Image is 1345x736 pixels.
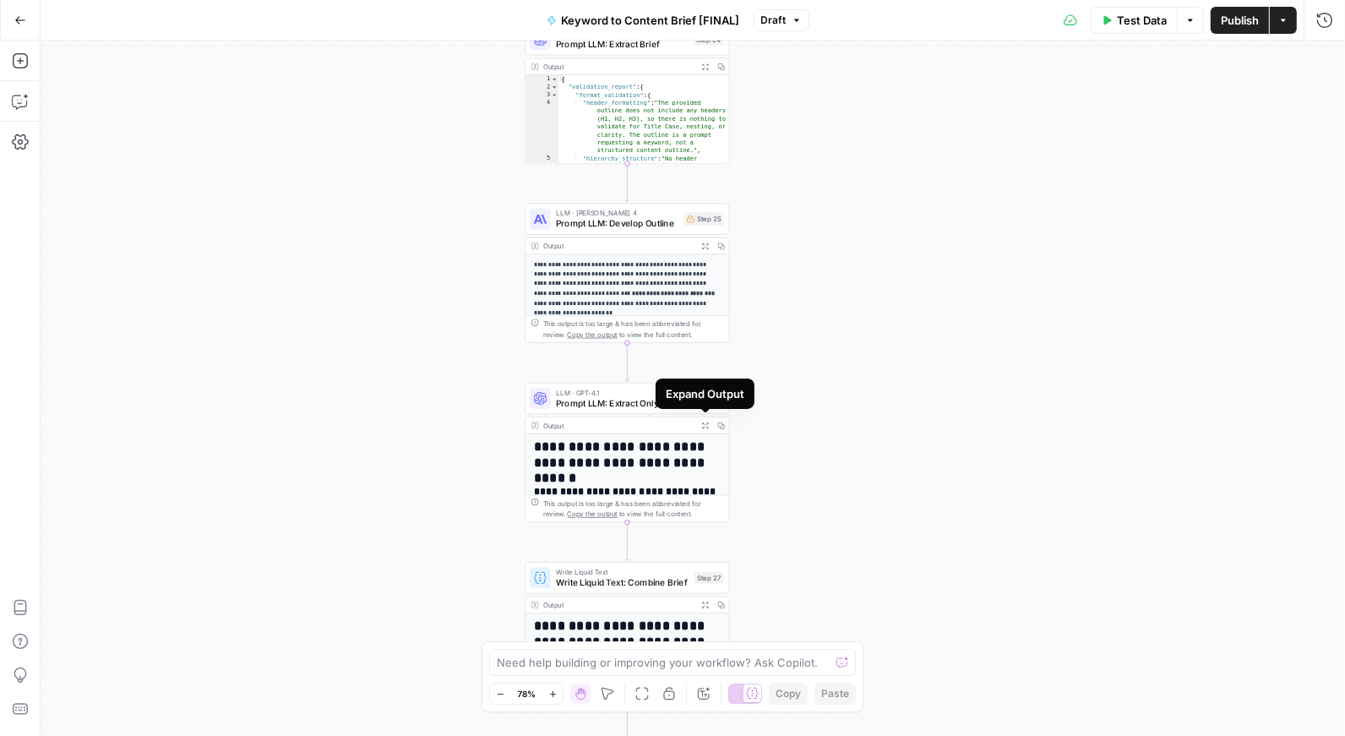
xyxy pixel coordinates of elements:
[556,37,689,51] span: Prompt LLM: Extract Brief
[551,75,558,83] span: Toggle code folding, rows 1 through 167
[1221,12,1259,29] span: Publish
[694,34,723,46] div: Step 24
[814,683,856,705] button: Paste
[625,522,629,561] g: Edge from step_26 to step_27
[1091,7,1177,34] button: Test Data
[694,572,723,584] div: Step 27
[556,217,678,231] span: Prompt LLM: Develop Outline
[625,342,629,381] g: Edge from step_25 to step_26
[625,163,629,202] g: Edge from step_24 to step_25
[776,686,801,701] span: Copy
[543,241,694,251] div: Output
[525,155,558,194] div: 5
[568,510,618,517] span: Copy the output
[543,600,694,610] div: Output
[761,13,787,28] span: Draft
[769,683,808,705] button: Copy
[684,212,724,226] div: Step 25
[543,319,724,340] div: This output is too large & has been abbreviated for review. to view the full content.
[556,208,678,218] span: LLM · [PERSON_NAME] 4
[1117,12,1167,29] span: Test Data
[525,24,730,164] div: Prompt LLM: Extract BriefStep 24Output{ "validation_report":{ "format_validation":{ "header_forma...
[568,330,618,338] span: Copy the output
[821,686,849,701] span: Paste
[556,567,689,577] span: Write Liquid Text
[543,62,694,72] div: Output
[525,75,558,83] div: 1
[525,99,558,155] div: 4
[556,575,689,589] span: Write Liquid Text: Combine Brief
[525,91,558,99] div: 3
[556,396,689,410] span: Prompt LLM: Extract Only Outline
[694,392,723,404] div: Step 26
[556,387,689,397] span: LLM · GPT-4.1
[551,83,558,90] span: Toggle code folding, rows 2 through 52
[1211,7,1269,34] button: Publish
[551,91,558,99] span: Toggle code folding, rows 3 through 10
[562,12,740,29] span: Keyword to Content Brief [FINAL]
[543,420,694,430] div: Output
[536,7,750,34] button: Keyword to Content Brief [FINAL]
[754,9,809,31] button: Draft
[525,83,558,90] div: 2
[543,498,724,519] div: This output is too large & has been abbreviated for review. to view the full content.
[517,687,536,701] span: 78%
